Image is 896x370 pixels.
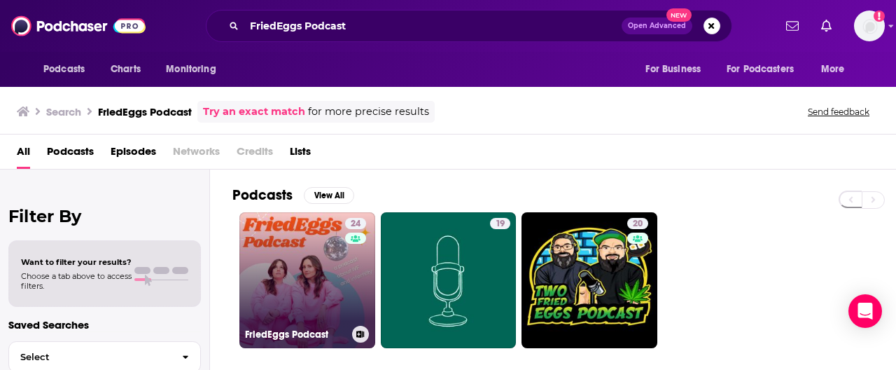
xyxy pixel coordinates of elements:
[780,14,804,38] a: Show notifications dropdown
[645,60,701,79] span: For Business
[11,13,146,39] img: Podchaser - Follow, Share and Rate Podcasts
[17,140,30,169] a: All
[815,14,837,38] a: Show notifications dropdown
[821,60,845,79] span: More
[636,56,718,83] button: open menu
[21,271,132,291] span: Choose a tab above to access filters.
[21,257,132,267] span: Want to filter your results?
[717,56,814,83] button: open menu
[304,187,354,204] button: View All
[627,218,648,229] a: 20
[237,140,273,169] span: Credits
[8,206,201,226] h2: Filter By
[521,212,657,348] a: 20
[290,140,311,169] a: Lists
[245,329,346,341] h3: FriedEggs Podcast
[239,212,375,348] a: 24FriedEggs Podcast
[46,105,81,118] h3: Search
[206,10,732,42] div: Search podcasts, credits, & more...
[8,318,201,331] p: Saved Searches
[490,218,510,229] a: 19
[232,186,293,204] h2: Podcasts
[244,15,622,37] input: Search podcasts, credits, & more...
[101,56,149,83] a: Charts
[811,56,862,83] button: open menu
[381,212,517,348] a: 19
[854,11,885,41] button: Show profile menu
[628,22,686,29] span: Open Advanced
[633,217,643,231] span: 20
[203,104,305,120] a: Try an exact match
[496,217,505,231] span: 19
[34,56,103,83] button: open menu
[622,18,692,34] button: Open AdvancedNew
[156,56,234,83] button: open menu
[727,60,794,79] span: For Podcasters
[666,8,692,22] span: New
[351,217,360,231] span: 24
[804,106,874,118] button: Send feedback
[43,60,85,79] span: Podcasts
[848,294,882,328] div: Open Intercom Messenger
[308,104,429,120] span: for more precise results
[9,352,171,362] span: Select
[111,60,141,79] span: Charts
[98,105,192,118] h3: FriedEggs Podcast
[47,140,94,169] a: Podcasts
[854,11,885,41] img: User Profile
[166,60,216,79] span: Monitoring
[232,186,354,204] a: PodcastsView All
[111,140,156,169] a: Episodes
[874,11,885,22] svg: Add a profile image
[173,140,220,169] span: Networks
[345,218,366,229] a: 24
[854,11,885,41] span: Logged in as KTMSseat4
